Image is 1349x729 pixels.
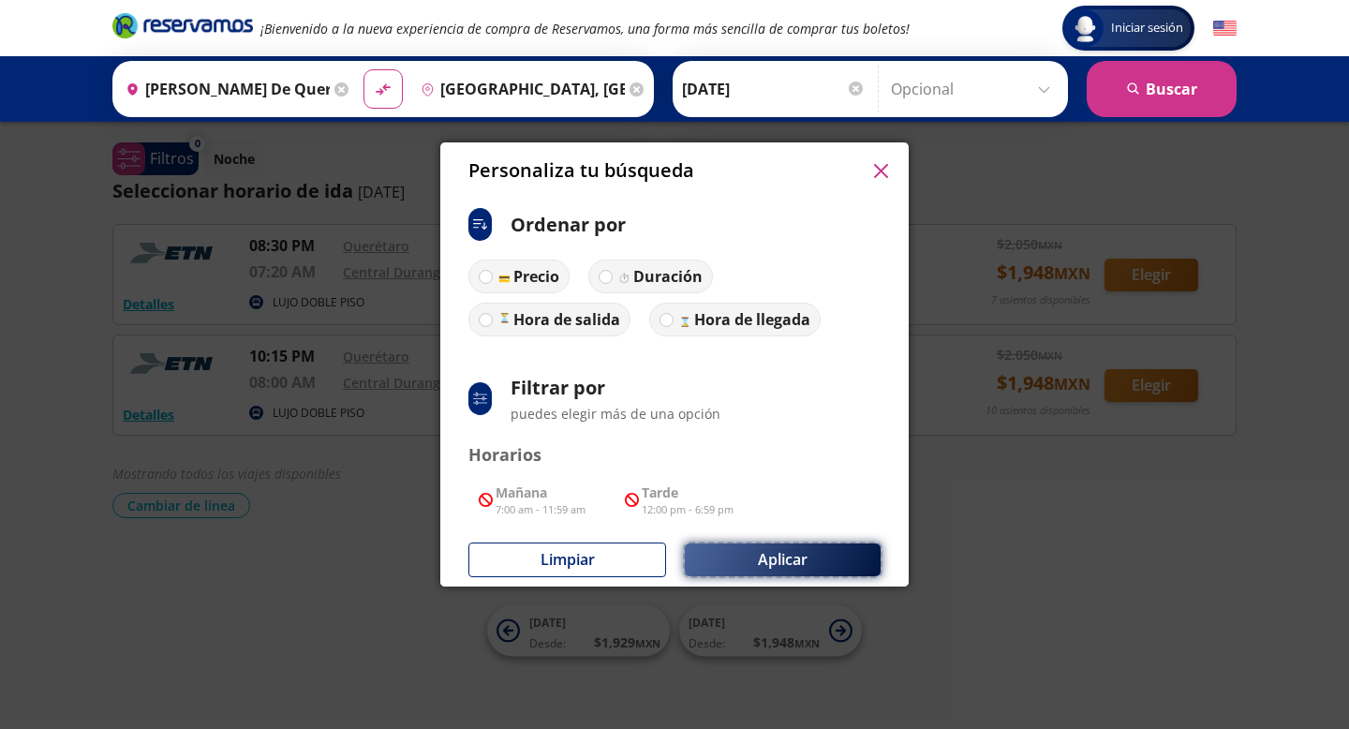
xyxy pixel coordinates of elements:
p: Hora de salida [513,308,620,331]
button: Mañana7:00 am - 11:59 am [468,477,596,524]
p: Mañana [496,483,586,502]
p: Tarde [642,483,734,502]
p: 12:00 pm - 6:59 pm [642,502,734,518]
p: Filtrar por [511,374,720,402]
span: Iniciar sesión [1104,19,1191,37]
i: Brand Logo [112,11,253,39]
p: Personaliza tu búsqueda [468,156,694,185]
p: Duración [633,265,703,288]
input: Elegir Fecha [682,66,866,112]
button: Buscar [1087,61,1237,117]
a: Brand Logo [112,11,253,45]
input: Buscar Destino [413,66,625,112]
p: 7:00 am - 11:59 am [496,502,586,518]
p: Hora de llegada [694,308,810,331]
button: Aplicar [685,543,881,576]
p: Precio [513,265,559,288]
input: Opcional [891,66,1059,112]
input: Buscar Origen [118,66,330,112]
em: ¡Bienvenido a la nueva experiencia de compra de Reservamos, una forma más sencilla de comprar tus... [260,20,910,37]
p: Ordenar por [511,211,626,239]
button: English [1213,17,1237,40]
button: Limpiar [468,543,666,577]
p: Horarios [468,442,881,468]
button: Tarde12:00 pm - 6:59 pm [615,477,744,524]
p: puedes elegir más de una opción [511,404,720,424]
